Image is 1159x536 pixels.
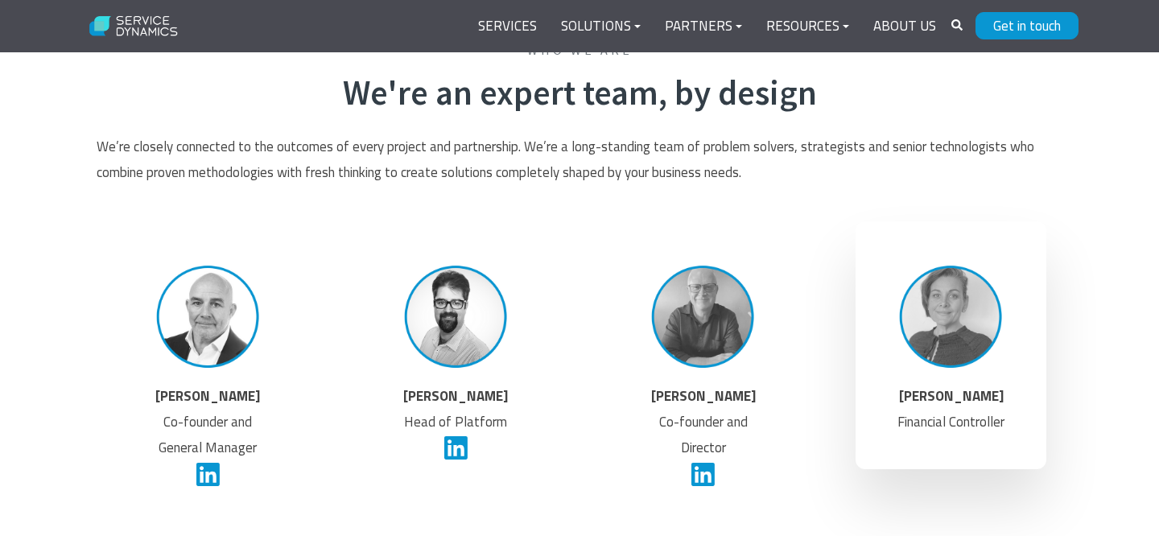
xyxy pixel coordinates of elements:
a: Services [466,7,549,46]
img: Damien [395,256,517,377]
strong: [PERSON_NAME] [155,386,260,406]
h2: We're an expert team, by design [97,72,1062,114]
a: Solutions [549,7,653,46]
img: Service Dynamics Logo - White [80,6,188,47]
p: Financial Controller [890,383,1012,435]
p: We’re closely connected to the outcomes of every project and partnership. We’re a long-standing t... [97,134,1062,186]
a: Get in touch [975,12,1079,39]
a: About Us [861,7,948,46]
p: Co-founder and Director [642,383,764,496]
div: Navigation Menu [466,7,948,46]
strong: [PERSON_NAME] [651,386,756,406]
img: Clare-2 [890,256,1012,377]
a: Partners [653,7,754,46]
img: Phil-v3 [147,256,269,377]
a: Resources [754,7,861,46]
p: Co-founder and General Manager [147,383,269,496]
strong: [PERSON_NAME] [899,386,1004,406]
p: Head of Platform [395,383,517,470]
img: Derek-v2 [642,256,764,377]
strong: [PERSON_NAME] [403,386,508,406]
